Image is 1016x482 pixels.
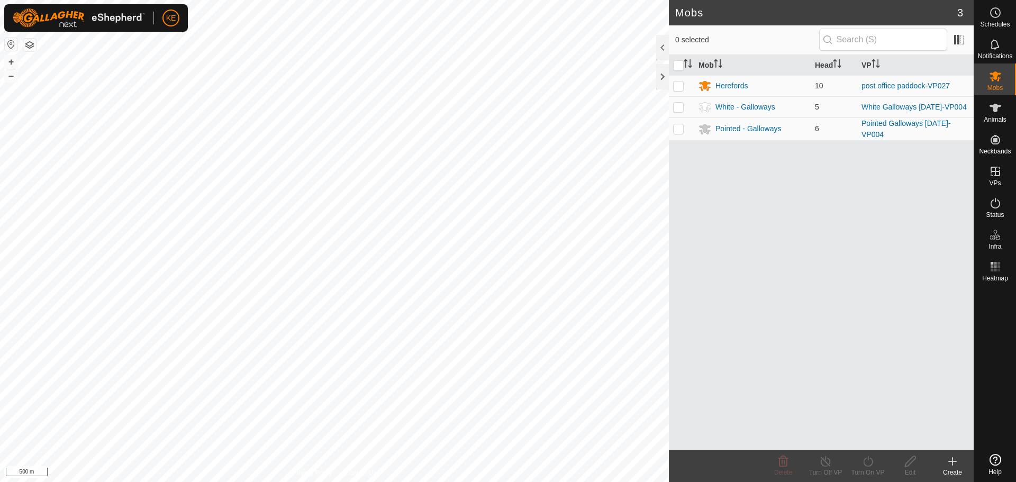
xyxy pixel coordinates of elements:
div: Edit [889,468,931,477]
button: + [5,56,17,68]
th: Mob [694,55,811,76]
span: Notifications [978,53,1012,59]
button: – [5,69,17,82]
div: Turn On VP [847,468,889,477]
div: Herefords [715,80,748,92]
span: Animals [984,116,1006,123]
input: Search (S) [819,29,947,51]
a: post office paddock-VP027 [861,81,950,90]
span: KE [166,13,176,24]
a: Privacy Policy [293,468,332,478]
span: 6 [815,124,819,133]
span: 5 [815,103,819,111]
span: 10 [815,81,823,90]
span: VPs [989,180,1001,186]
button: Map Layers [23,39,36,51]
a: White Galloways [DATE]-VP004 [861,103,967,111]
span: 3 [957,5,963,21]
img: Gallagher Logo [13,8,145,28]
div: Turn Off VP [804,468,847,477]
a: Help [974,450,1016,479]
span: Infra [988,243,1001,250]
p-sorticon: Activate to sort [714,61,722,69]
p-sorticon: Activate to sort [872,61,880,69]
span: Delete [774,469,793,476]
th: Head [811,55,857,76]
div: Pointed - Galloways [715,123,782,134]
span: Schedules [980,21,1010,28]
span: Mobs [987,85,1003,91]
div: Create [931,468,974,477]
h2: Mobs [675,6,957,19]
a: Pointed Galloways [DATE]-VP004 [861,119,951,139]
th: VP [857,55,974,76]
p-sorticon: Activate to sort [684,61,692,69]
div: White - Galloways [715,102,775,113]
button: Reset Map [5,38,17,51]
span: Neckbands [979,148,1011,154]
a: Contact Us [345,468,376,478]
span: 0 selected [675,34,819,46]
span: Status [986,212,1004,218]
span: Help [988,469,1002,475]
span: Heatmap [982,275,1008,281]
p-sorticon: Activate to sort [833,61,841,69]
